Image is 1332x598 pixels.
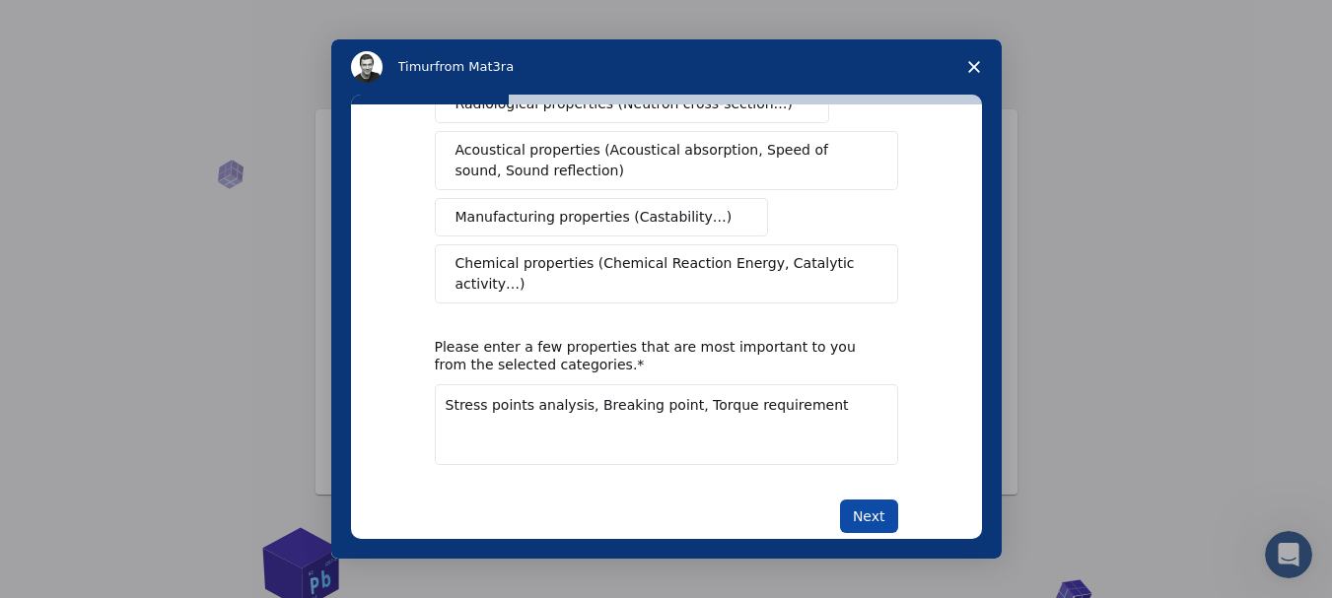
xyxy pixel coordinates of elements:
[946,39,1002,95] span: Close survey
[456,207,733,228] span: Manufacturing properties (Castability…)
[840,499,898,533] button: Next
[435,198,769,236] button: Manufacturing properties (Castability…)
[456,94,794,114] span: Radiological properties (Neutron cross-section…)
[456,140,866,181] span: Acoustical properties (Acoustical absorption, Speed of sound, Sound reflection)
[456,253,864,295] span: Chemical properties (Chemical Reaction Energy, Catalytic activity…)
[351,51,383,83] img: Profile image for Timur
[435,85,830,123] button: Radiological properties (Neutron cross-section…)
[435,244,898,303] button: Chemical properties (Chemical Reaction Energy, Catalytic activity…)
[398,59,435,74] span: Timur
[435,384,898,465] textarea: Enter text...
[435,59,514,74] span: from Mat3ra
[435,131,898,190] button: Acoustical properties (Acoustical absorption, Speed of sound, Sound reflection)
[435,338,869,373] div: Please enter a few properties that are most important to you from the selected categories.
